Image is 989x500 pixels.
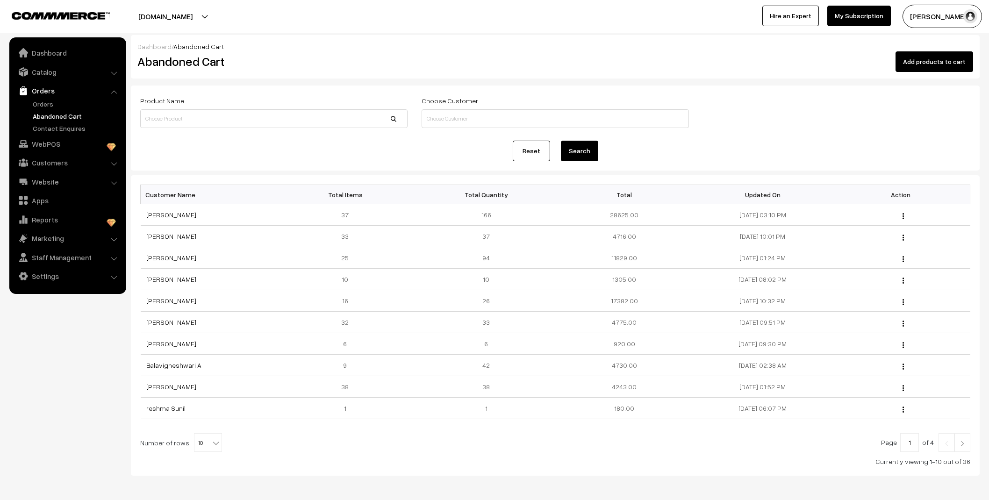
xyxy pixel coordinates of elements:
th: Total Quantity [417,185,555,204]
a: reshma Sunil [146,404,186,412]
td: 9 [279,355,417,376]
td: 38 [417,376,555,398]
td: 4730.00 [555,355,694,376]
img: Left [942,441,951,446]
a: Staff Management [12,249,123,266]
img: Menu [903,235,904,241]
td: [DATE] 01:52 PM [694,376,832,398]
a: Apps [12,192,123,209]
td: 920.00 [555,333,694,355]
img: Right [958,441,967,446]
span: 10 [194,433,222,452]
td: [DATE] 09:51 PM [694,312,832,333]
label: Product Name [140,96,184,106]
a: Hire an Expert [762,6,819,26]
img: COMMMERCE [12,12,110,19]
td: 42 [417,355,555,376]
th: Customer Name [141,185,279,204]
td: 10 [417,269,555,290]
a: [PERSON_NAME] [146,297,196,305]
a: Dashboard [137,43,172,50]
td: [DATE] 09:30 PM [694,333,832,355]
td: 33 [417,312,555,333]
td: 37 [279,204,417,226]
img: Menu [903,213,904,219]
img: Menu [903,407,904,413]
td: 4716.00 [555,226,694,247]
td: 25 [279,247,417,269]
a: My Subscription [827,6,891,26]
td: 1 [417,398,555,419]
button: [PERSON_NAME] [903,5,982,28]
a: Catalog [12,64,123,80]
td: 17382.00 [555,290,694,312]
a: [PERSON_NAME] [146,211,196,219]
a: [PERSON_NAME] [146,340,196,348]
td: 166 [417,204,555,226]
a: Abandoned Cart [30,111,123,121]
th: Total Items [279,185,417,204]
td: 11829.00 [555,247,694,269]
img: user [963,9,977,23]
td: 37 [417,226,555,247]
div: / [137,42,973,51]
td: [DATE] 03:10 PM [694,204,832,226]
a: Contact Enquires [30,123,123,133]
td: 180.00 [555,398,694,419]
td: 33 [279,226,417,247]
a: Reset [513,141,550,161]
td: [DATE] 02:38 AM [694,355,832,376]
button: Add products to cart [896,51,973,72]
td: [DATE] 08:02 PM [694,269,832,290]
span: of 4 [922,438,934,446]
a: Orders [12,82,123,99]
th: Updated On [694,185,832,204]
a: [PERSON_NAME] [146,318,196,326]
img: Menu [903,256,904,262]
a: COMMMERCE [12,9,93,21]
img: Menu [903,342,904,348]
button: Search [561,141,598,161]
td: 10 [279,269,417,290]
a: [PERSON_NAME] [146,383,196,391]
a: Settings [12,268,123,285]
td: 4775.00 [555,312,694,333]
label: Choose Customer [422,96,478,106]
div: Currently viewing 1-10 out of 36 [140,457,970,466]
img: Menu [903,385,904,391]
td: 6 [417,333,555,355]
span: 10 [194,434,222,452]
th: Action [832,185,970,204]
td: 16 [279,290,417,312]
a: WebPOS [12,136,123,152]
a: Orders [30,99,123,109]
td: 38 [279,376,417,398]
a: Marketing [12,230,123,247]
img: Menu [903,321,904,327]
td: 6 [279,333,417,355]
td: [DATE] 10:32 PM [694,290,832,312]
img: Menu [903,299,904,305]
th: Total [555,185,694,204]
img: Menu [903,364,904,370]
a: Dashboard [12,44,123,61]
a: Website [12,173,123,190]
a: Reports [12,211,123,228]
span: Abandoned Cart [173,43,224,50]
td: 94 [417,247,555,269]
span: Page [881,438,897,446]
td: [DATE] 06:07 PM [694,398,832,419]
input: Choose Customer [422,109,689,128]
a: [PERSON_NAME] [146,232,196,240]
a: [PERSON_NAME] [146,275,196,283]
td: 1 [279,398,417,419]
input: Choose Product [140,109,408,128]
h2: Abandoned Cart [137,54,407,69]
button: [DOMAIN_NAME] [106,5,225,28]
a: [PERSON_NAME] [146,254,196,262]
td: 28625.00 [555,204,694,226]
td: 26 [417,290,555,312]
td: 4243.00 [555,376,694,398]
span: Number of rows [140,438,189,448]
td: 32 [279,312,417,333]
